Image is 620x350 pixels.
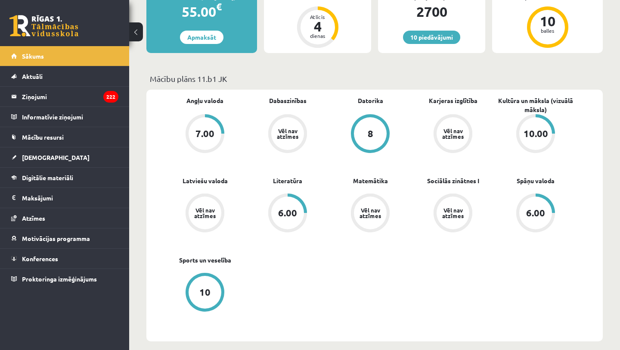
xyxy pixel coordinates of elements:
[11,127,118,147] a: Mācību resursi
[186,96,223,105] a: Angļu valoda
[11,188,118,208] a: Maksājumi
[535,14,561,28] div: 10
[164,114,246,155] a: 7.00
[199,287,211,297] div: 10
[403,31,460,44] a: 10 piedāvājumi
[150,73,599,84] p: Mācību plāns 11.b1 JK
[278,208,297,218] div: 6.00
[273,176,302,185] a: Literatūra
[441,207,465,219] div: Vēl nav atzīmes
[524,129,548,138] div: 10.00
[276,128,300,139] div: Vēl nav atzīmes
[412,194,494,234] a: Vēl nav atzīmes
[427,176,479,185] a: Sociālās zinātnes I
[11,168,118,187] a: Digitālie materiāli
[246,114,329,155] a: Vēl nav atzīmes
[11,87,118,106] a: Ziņojumi222
[11,107,118,127] a: Informatīvie ziņojumi
[535,28,561,33] div: balles
[11,228,118,248] a: Motivācijas programma
[368,129,373,138] div: 8
[11,269,118,289] a: Proktoringa izmēģinājums
[22,234,90,242] span: Motivācijas programma
[11,249,118,269] a: Konferences
[358,96,383,105] a: Datorika
[429,96,477,105] a: Karjeras izglītība
[22,133,64,141] span: Mācību resursi
[180,31,223,44] a: Apmaksāt
[305,14,331,19] div: Atlicis
[517,176,555,185] a: Spāņu valoda
[526,208,545,218] div: 6.00
[269,96,307,105] a: Dabaszinības
[22,214,45,222] span: Atzīmes
[22,188,118,208] legend: Maksājumi
[22,87,118,106] legend: Ziņojumi
[11,66,118,86] a: Aktuāli
[146,1,257,22] div: 55.00
[329,114,412,155] a: 8
[494,96,577,114] a: Kultūra un māksla (vizuālā māksla)
[494,114,577,155] a: 10.00
[22,72,43,80] span: Aktuāli
[22,52,44,60] span: Sākums
[164,273,246,313] a: 10
[195,129,214,138] div: 7.00
[412,114,494,155] a: Vēl nav atzīmes
[22,275,97,283] span: Proktoringa izmēģinājums
[441,128,465,139] div: Vēl nav atzīmes
[11,46,118,66] a: Sākums
[305,33,331,38] div: dienas
[22,255,58,262] span: Konferences
[164,194,246,234] a: Vēl nav atzīmes
[9,15,78,37] a: Rīgas 1. Tālmācības vidusskola
[22,153,90,161] span: [DEMOGRAPHIC_DATA]
[22,107,118,127] legend: Informatīvie ziņojumi
[183,176,228,185] a: Latviešu valoda
[358,207,382,219] div: Vēl nav atzīmes
[103,91,118,103] i: 222
[11,208,118,228] a: Atzīmes
[246,194,329,234] a: 6.00
[216,0,222,13] span: €
[11,147,118,167] a: [DEMOGRAPHIC_DATA]
[378,1,485,22] div: 2700
[329,194,412,234] a: Vēl nav atzīmes
[305,19,331,33] div: 4
[353,176,388,185] a: Matemātika
[494,194,577,234] a: 6.00
[193,207,217,219] div: Vēl nav atzīmes
[179,256,231,265] a: Sports un veselība
[22,174,73,181] span: Digitālie materiāli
